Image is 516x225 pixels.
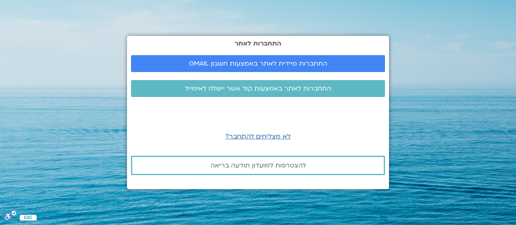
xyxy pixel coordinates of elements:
span: להצטרפות למועדון תודעה בריאה [210,162,306,169]
a: להצטרפות למועדון תודעה בריאה [131,156,385,175]
h2: התחברות לאתר [131,40,385,47]
a: התחברות מיידית לאתר באמצעות חשבון GMAIL [131,55,385,72]
a: לא מצליחים להתחבר? [225,132,291,141]
span: התחברות לאתר באמצעות קוד אשר יישלח לאימייל [185,85,331,92]
a: התחברות לאתר באמצעות קוד אשר יישלח לאימייל [131,80,385,97]
span: התחברות מיידית לאתר באמצעות חשבון GMAIL [189,60,327,67]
